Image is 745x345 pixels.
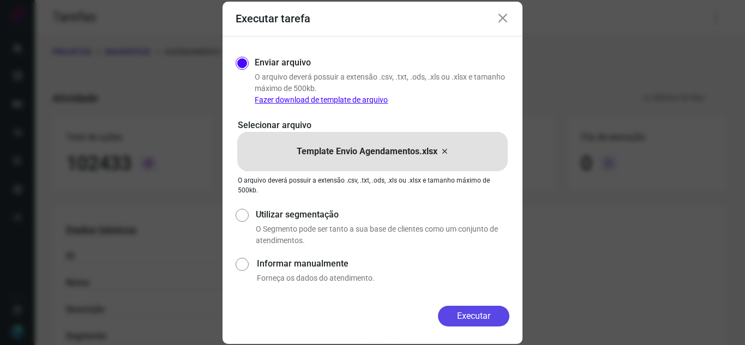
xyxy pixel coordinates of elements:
[255,56,311,69] label: Enviar arquivo
[438,306,509,326] button: Executar
[256,223,509,246] p: O Segmento pode ser tanto a sua base de clientes como um conjunto de atendimentos.
[236,12,310,25] h3: Executar tarefa
[255,95,388,104] a: Fazer download de template de arquivo
[257,257,509,270] label: Informar manualmente
[238,175,507,195] p: O arquivo deverá possuir a extensão .csv, .txt, .ods, .xls ou .xlsx e tamanho máximo de 500kb.
[238,119,507,132] p: Selecionar arquivo
[297,145,437,158] p: Template Envio Agendamentos.xlsx
[255,71,509,106] p: O arquivo deverá possuir a extensão .csv, .txt, .ods, .xls ou .xlsx e tamanho máximo de 500kb.
[257,273,509,284] p: Forneça os dados do atendimento.
[256,208,509,221] label: Utilizar segmentação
